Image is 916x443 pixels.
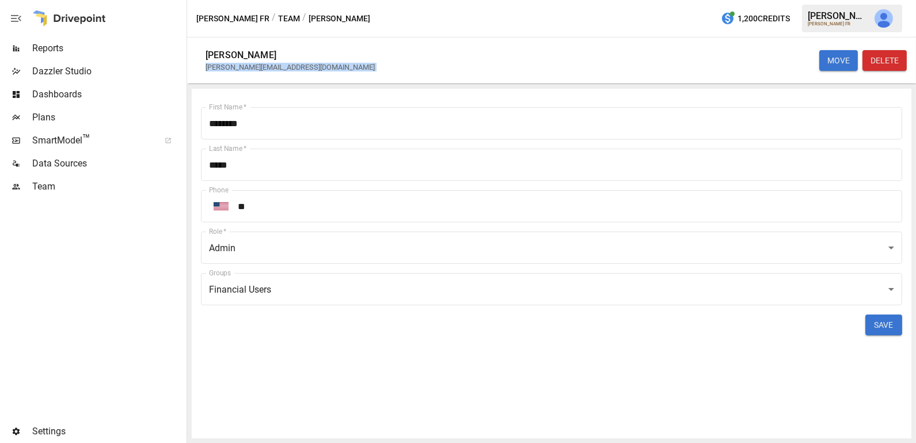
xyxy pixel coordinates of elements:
span: Plans [32,111,184,124]
div: / [272,12,276,26]
div: [PERSON_NAME] FR [808,21,868,26]
span: Dashboards [32,88,184,101]
img: United States [214,202,229,210]
span: ™ [82,132,90,146]
button: Open flags menu [209,194,233,218]
label: Phone [209,185,229,195]
span: Settings [32,425,184,438]
button: Team [278,12,300,26]
button: [PERSON_NAME] FR [196,12,269,26]
label: First Name [209,102,246,112]
span: Reports [32,41,184,55]
div: / [302,12,306,26]
label: Groups [209,268,231,278]
button: Julie Wilton [868,2,900,35]
button: SAVE [865,315,902,335]
span: Data Sources [32,157,184,171]
button: MOVE [819,50,858,71]
span: SmartModel [32,134,152,147]
div: [PERSON_NAME] [808,10,868,21]
span: 1,200 Credits [738,12,790,26]
div: Admin [201,232,902,264]
button: 1,200Credits [716,8,795,29]
div: [PERSON_NAME][EMAIL_ADDRESS][DOMAIN_NAME] [206,63,375,71]
div: Financial Users [201,273,902,305]
div: [PERSON_NAME] [206,50,276,60]
label: Role [209,226,227,236]
span: Dazzler Studio [32,65,184,78]
img: Julie Wilton [875,9,893,28]
button: DELETE [862,50,907,71]
label: Last Name [209,143,246,153]
span: Team [32,180,184,194]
